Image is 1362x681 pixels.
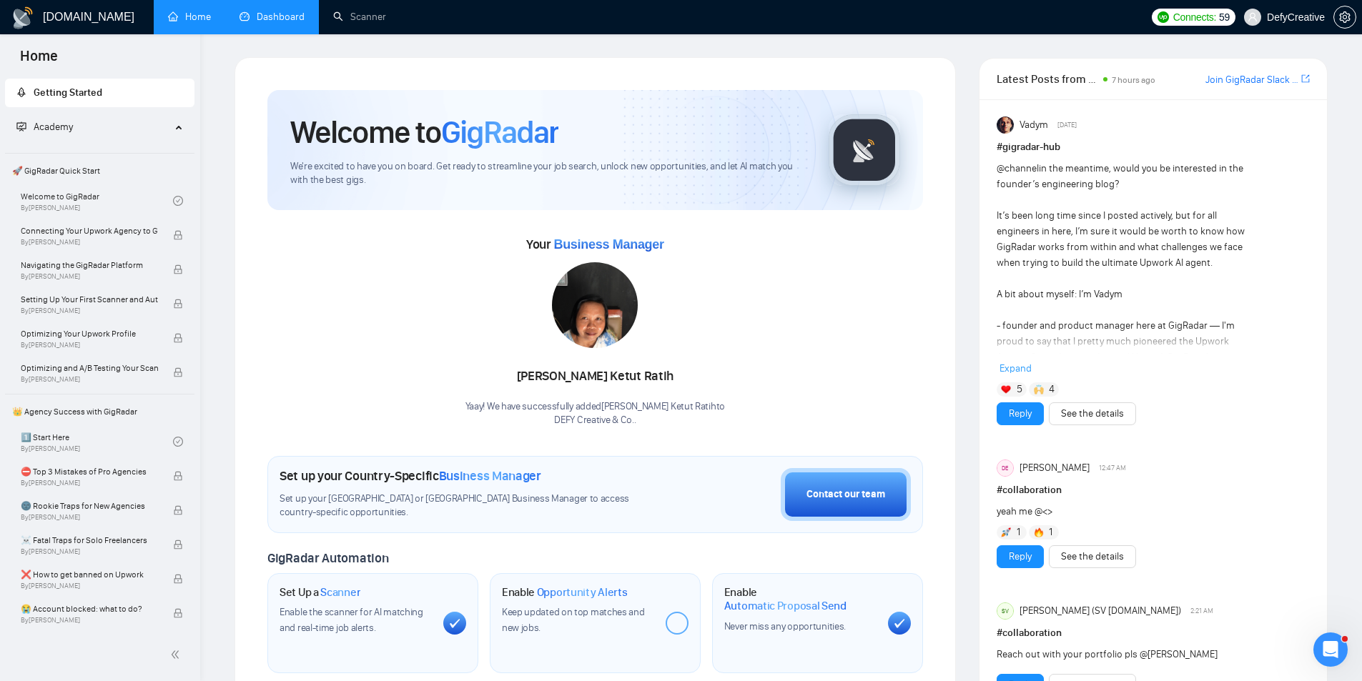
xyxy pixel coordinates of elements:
span: By [PERSON_NAME] [21,272,158,281]
span: lock [173,333,183,343]
span: double-left [170,647,184,662]
span: By [PERSON_NAME] [21,238,158,247]
span: Academy [16,121,73,133]
button: Reply [997,402,1044,425]
img: Vadym [997,116,1014,134]
li: Getting Started [5,79,194,107]
div: Reach out with your portfolio pls @[PERSON_NAME] [997,647,1248,662]
span: Set up your [GEOGRAPHIC_DATA] or [GEOGRAPHIC_DATA] Business Manager to access country-specific op... [280,492,658,520]
img: logo [11,6,34,29]
img: gigradar-logo.png [829,114,900,186]
div: yeah me @<> [997,504,1248,520]
span: [PERSON_NAME] [1020,460,1090,476]
span: 59 [1219,9,1230,25]
span: Expand [1000,362,1032,374]
span: Academy [34,121,73,133]
span: Keep updated on top matches and new jobs. [502,606,645,634]
a: Reply [1009,549,1032,565]
span: GigRadar Automation [267,550,388,566]
span: [DATE] [1057,119,1077,131]
img: upwork-logo.png [1158,11,1169,23]
span: Business Manager [439,468,541,484]
span: Latest Posts from the GigRadar Community [997,70,1099,88]
span: By [PERSON_NAME] [21,341,158,349]
span: Never miss any opportunities. [724,620,846,632]
span: By [PERSON_NAME] [21,547,158,556]
span: lock [173,367,183,377]
span: 🌚 Rookie Traps for New Agencies [21,499,158,513]
span: Scanner [320,585,360,600]
span: user [1248,12,1258,22]
span: Your [526,237,664,252]
span: rocket [16,87,26,97]
span: 5 [1017,382,1022,397]
span: lock [173,574,183,584]
h1: # collaboration [997,625,1310,641]
a: Reply [1009,406,1032,422]
div: in the meantime, would you be interested in the founder’s engineering blog? It’s been long time s... [997,161,1248,570]
a: See the details [1061,549,1124,565]
div: Yaay! We have successfully added [PERSON_NAME] Ketut Ratih to [465,400,725,427]
a: Welcome to GigRadarBy[PERSON_NAME] [21,185,173,217]
span: By [PERSON_NAME] [21,513,158,522]
a: export [1301,72,1310,86]
span: lock [173,299,183,309]
span: Connects: [1173,9,1216,25]
span: [PERSON_NAME] (SV [DOMAIN_NAME]) [1020,603,1181,619]
span: setting [1334,11,1356,23]
span: 2:21 AM [1190,605,1213,617]
a: Join GigRadar Slack Community [1205,72,1298,88]
span: Getting Started [34,86,102,99]
div: SV [997,603,1013,619]
h1: # gigradar-hub [997,139,1310,155]
button: See the details [1049,402,1136,425]
span: 🚀 GigRadar Quick Start [6,156,193,185]
iframe: Intercom live chat [1313,632,1348,667]
span: By [PERSON_NAME] [21,307,158,315]
h1: Welcome to [290,113,558,151]
button: setting [1333,6,1356,29]
a: dashboardDashboard [240,11,305,23]
h1: Set Up a [280,585,360,600]
span: lock [173,540,183,550]
span: Connecting Your Upwork Agency to GigRadar [21,224,158,238]
h1: Set up your Country-Specific [280,468,541,484]
h1: Enable [502,585,628,600]
h1: # collaboration [997,482,1310,498]
span: ☠️ Fatal Traps for Solo Freelancers [21,533,158,547]
a: setting [1333,11,1356,23]
h1: Enable [724,585,877,613]
span: ⛔ Top 3 Mistakes of Pro Agencies [21,464,158,479]
button: Contact our team [781,468,911,521]
span: We're excited to have you on board. Get ready to streamline your job search, unlock new opportuni... [290,160,806,187]
span: By [PERSON_NAME] [21,582,158,590]
span: lock [173,230,183,240]
span: Home [9,46,69,76]
span: Navigating the GigRadar Platform [21,258,158,272]
span: 12:47 AM [1099,462,1126,474]
span: 7 hours ago [1112,75,1155,85]
img: 🙌 [1034,384,1044,394]
span: check-circle [173,437,183,447]
span: By [PERSON_NAME] [21,616,158,625]
span: 👑 Agency Success with GigRadar [6,397,193,426]
img: 1708936426511-WhatsApp%20Image%202024-02-19%20at%2011.18.11.jpeg [552,262,638,348]
span: 4 [1049,382,1055,397]
span: Opportunity Alerts [537,585,628,600]
div: DE [997,460,1013,476]
span: export [1301,73,1310,84]
span: lock [173,505,183,515]
button: Reply [997,545,1044,568]
span: Automatic Proposal Send [724,599,847,613]
span: Vadym [1020,117,1048,133]
span: lock [173,471,183,481]
span: 1 [1049,525,1052,540]
span: lock [173,264,183,274]
span: 😭 Account blocked: what to do? [21,602,158,616]
a: homeHome [168,11,211,23]
img: ❤️ [1001,384,1011,394]
div: [PERSON_NAME] Ketut Ratih [465,364,725,389]
span: By [PERSON_NAME] [21,375,158,384]
span: @channel [997,162,1039,174]
span: fund-projection-screen [16,121,26,131]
